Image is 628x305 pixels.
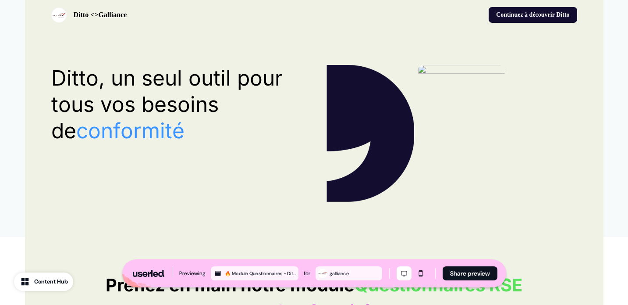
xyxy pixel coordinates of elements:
div: for [304,269,310,278]
div: Previewing [179,269,206,278]
p: Ditto, un seul outil pour tous vos besoins de [51,65,302,144]
span: Questionnaires RSE [355,274,522,296]
div: galliance [330,269,380,277]
strong: Ditto <>Galliance [74,11,127,18]
button: Desktop mode [397,266,412,280]
button: Mobile mode [413,266,428,280]
button: Content Hub [14,273,73,291]
button: Share preview [443,266,497,280]
span: conformité [76,118,184,144]
div: 🔥 Module Questionnaires - Ditto 🔥 [225,269,297,277]
div: Content Hub [34,277,68,286]
button: Continuez à découvrir Ditto [489,7,577,23]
